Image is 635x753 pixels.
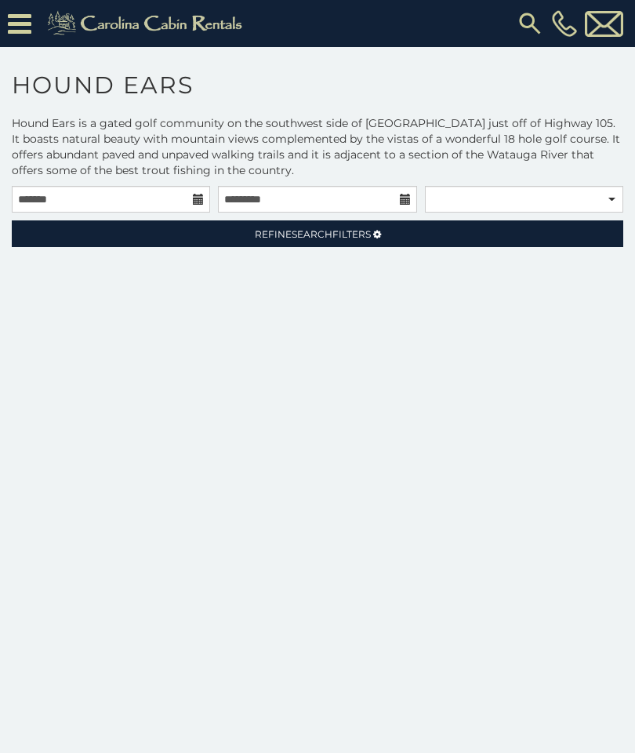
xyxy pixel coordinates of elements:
[12,220,623,247] a: RefineSearchFilters
[516,9,544,38] img: search-regular.svg
[39,8,256,39] img: Khaki-logo.png
[292,228,332,240] span: Search
[548,10,581,37] a: [PHONE_NUMBER]
[255,228,371,240] span: Refine Filters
